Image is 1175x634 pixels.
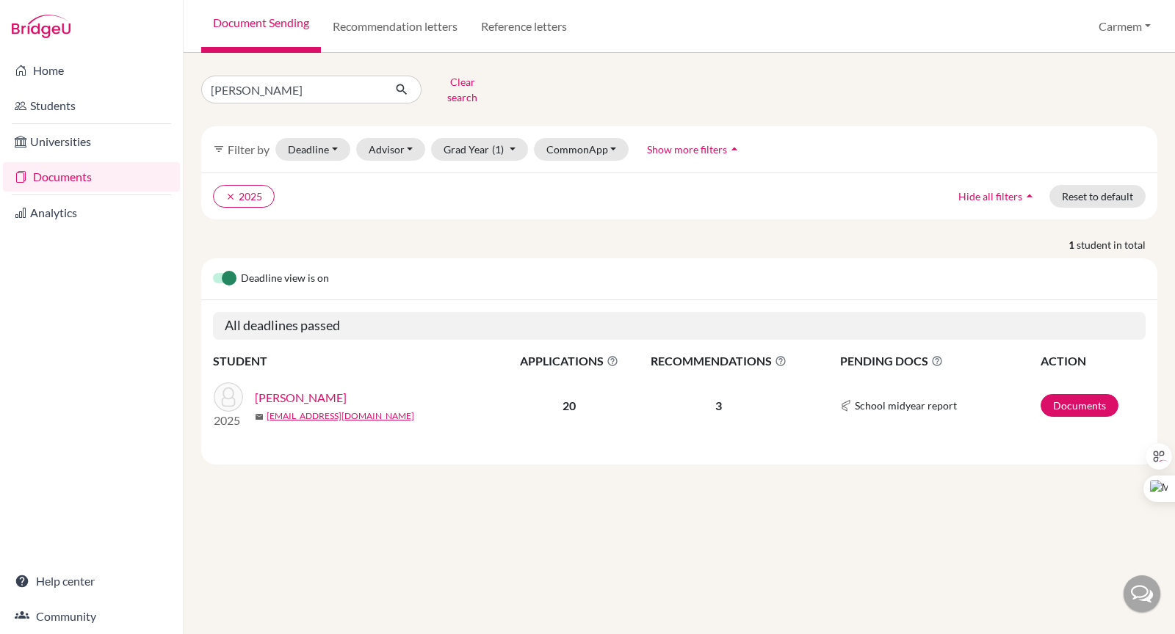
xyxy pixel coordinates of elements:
[492,143,504,156] span: (1)
[213,143,225,155] i: filter_list
[946,185,1049,208] button: Hide all filtersarrow_drop_up
[1041,394,1118,417] a: Documents
[3,127,180,156] a: Universities
[647,143,727,156] span: Show more filters
[1022,189,1037,203] i: arrow_drop_up
[958,190,1022,203] span: Hide all filters
[3,91,180,120] a: Students
[1069,237,1077,252] strong: 1
[633,352,804,370] span: RECOMMENDATIONS
[840,352,1039,370] span: PENDING DOCS
[3,602,180,631] a: Community
[255,389,347,407] a: [PERSON_NAME]
[356,138,426,161] button: Advisor
[563,398,576,412] b: 20
[241,270,329,288] span: Deadline view is on
[225,192,236,202] i: clear
[431,138,528,161] button: Grad Year(1)
[3,162,180,192] a: Documents
[12,15,70,38] img: Bridge-U
[267,409,414,423] a: [EMAIL_ADDRESS][DOMAIN_NAME]
[275,138,350,161] button: Deadline
[507,352,632,370] span: APPLICATIONS
[214,382,243,412] img: De Oteyza, Alfredo
[840,400,852,412] img: Common App logo
[228,142,270,156] span: Filter by
[255,412,264,421] span: mail
[213,185,275,208] button: clear2025
[201,76,383,103] input: Find student by name...
[3,198,180,227] a: Analytics
[213,312,1146,340] h5: All deadlines passed
[1092,12,1157,40] button: Carmem
[1040,351,1146,371] th: ACTION
[422,70,503,109] button: Clear search
[634,138,754,161] button: Show more filtersarrow_drop_up
[633,397,804,415] p: 3
[855,398,957,413] span: School midyear report
[3,566,180,596] a: Help center
[727,142,742,156] i: arrow_drop_up
[3,56,180,85] a: Home
[1049,185,1146,208] button: Reset to default
[213,351,507,371] th: STUDENT
[214,412,243,429] p: 2025
[1077,237,1157,252] span: student in total
[534,138,629,161] button: CommonApp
